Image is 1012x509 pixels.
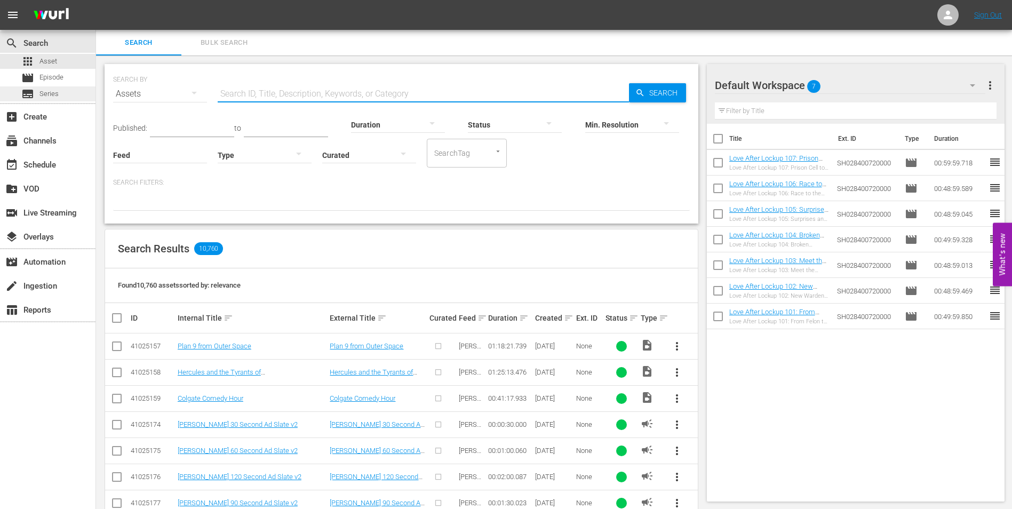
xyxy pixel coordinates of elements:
span: reorder [989,156,1001,169]
button: more_vert [664,464,690,490]
div: 41025157 [131,342,174,350]
span: [PERSON_NAME] AMC Demo v2 [459,394,482,434]
span: Episode [905,208,918,220]
a: Colgate Comedy Hour [330,394,395,402]
span: Video [641,391,654,404]
span: to [234,124,241,132]
div: None [576,499,602,507]
button: Open [493,146,503,156]
a: Sign Out [974,11,1002,19]
span: Channels [5,134,18,147]
td: 00:49:59.850 [930,304,989,329]
button: Search [629,83,686,102]
div: Love After Lockup 104: Broken Promises [729,241,829,248]
span: sort [629,313,639,323]
div: Love After Lockup 107: Prison Cell to Wedding Bells [729,164,829,171]
span: more_vert [984,79,997,92]
a: Love After Lockup 105: Surprises and Sentences (Love After Lockup 105: Surprises and Sentences (a... [729,205,828,253]
a: Love After Lockup 102: New Warden in [GEOGRAPHIC_DATA] (Love After Lockup 102: New Warden in [GEO... [729,282,826,330]
th: Type [898,124,928,154]
span: switch_video [5,206,18,219]
span: [PERSON_NAME] AMC Demo v2 [459,420,482,460]
td: 00:48:59.469 [930,278,989,304]
span: menu [6,9,19,21]
span: [PERSON_NAME] AMC Demo v2 [459,368,482,408]
span: more_vert [671,471,683,483]
span: Series [21,88,34,100]
div: None [576,368,602,376]
span: Asset [39,56,57,67]
span: Search [645,83,686,102]
div: None [576,394,602,402]
span: VOD [5,182,18,195]
span: sort [377,313,387,323]
button: more_vert [664,438,690,464]
div: Assets [113,79,207,109]
div: 01:18:21.739 [488,342,532,350]
button: more_vert [984,73,997,98]
span: Episode [905,284,918,297]
a: Colgate Comedy Hour [178,394,243,402]
td: SH028400720000 [833,304,901,329]
div: Duration [488,312,532,324]
div: [DATE] [535,420,573,428]
span: Automation [5,256,18,268]
span: Search [102,37,175,49]
button: more_vert [664,386,690,411]
a: [PERSON_NAME] 30 Second Ad Slate v2 [178,420,298,428]
div: 41025175 [131,447,174,455]
a: [PERSON_NAME] 60 Second Ad Slate v2 [330,447,425,463]
div: Love After Lockup 105: Surprises and Sentences [729,216,829,222]
div: 41025174 [131,420,174,428]
div: Love After Lockup 103: Meet the Parents [729,267,829,274]
span: reorder [989,207,1001,220]
th: Duration [928,124,992,154]
div: [DATE] [535,499,573,507]
span: Video [641,365,654,378]
button: Open Feedback Widget [993,223,1012,287]
span: more_vert [671,392,683,405]
span: Overlays [5,230,18,243]
div: [DATE] [535,368,573,376]
span: Episode [39,72,63,83]
td: SH028400720000 [833,278,901,304]
a: [PERSON_NAME] 120 Second Ad Slate v2 [330,473,423,489]
span: more_vert [671,418,683,431]
span: Episode [21,71,34,84]
button: more_vert [664,412,690,438]
span: sort [519,313,529,323]
div: Love After Lockup 101: From Felon to Fiance [729,318,829,325]
div: 41025158 [131,368,174,376]
span: more_vert [671,444,683,457]
a: Love After Lockup 104: Broken Promises (Love After Lockup 104: Broken Promises (amc_networks_love... [729,231,825,271]
a: Love After Lockup 106: Race to the Altar (Love After Lockup 106: Race to the Altar (amc_networks_... [729,180,826,220]
span: Episode [905,233,918,246]
span: Published: [113,124,147,132]
div: [DATE] [535,447,573,455]
span: sort [659,313,668,323]
div: None [576,342,602,350]
a: Love After Lockup 101: From Felon to Fiance (Love After Lockup 101: From Felon to Fiance (amc_net... [729,308,825,356]
div: External Title [330,312,426,324]
span: more_vert [671,366,683,379]
img: ans4CAIJ8jUAAAAAAAAAAAAAAAAAAAAAAAAgQb4GAAAAAAAAAAAAAAAAAAAAAAAAJMjXAAAAAAAAAAAAAAAAAAAAAAAAgAT5G... [26,3,77,28]
span: sort [224,313,233,323]
span: Search [5,37,18,50]
div: Love After Lockup 106: Race to the Altar [729,190,829,197]
span: Episode [905,182,918,195]
a: [PERSON_NAME] 120 Second Ad Slate v2 [178,473,301,481]
span: reorder [989,309,1001,322]
th: Title [729,124,832,154]
div: Internal Title [178,312,327,324]
div: Ext. ID [576,314,602,322]
div: 01:25:13.476 [488,368,532,376]
div: 41025159 [131,394,174,402]
div: 41025177 [131,499,174,507]
div: [DATE] [535,473,573,481]
span: [PERSON_NAME] AMC Demo v2 [459,342,482,382]
span: Episode [905,156,918,169]
span: reorder [989,258,1001,271]
span: Create [5,110,18,123]
div: None [576,447,602,455]
span: 7 [807,75,820,98]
